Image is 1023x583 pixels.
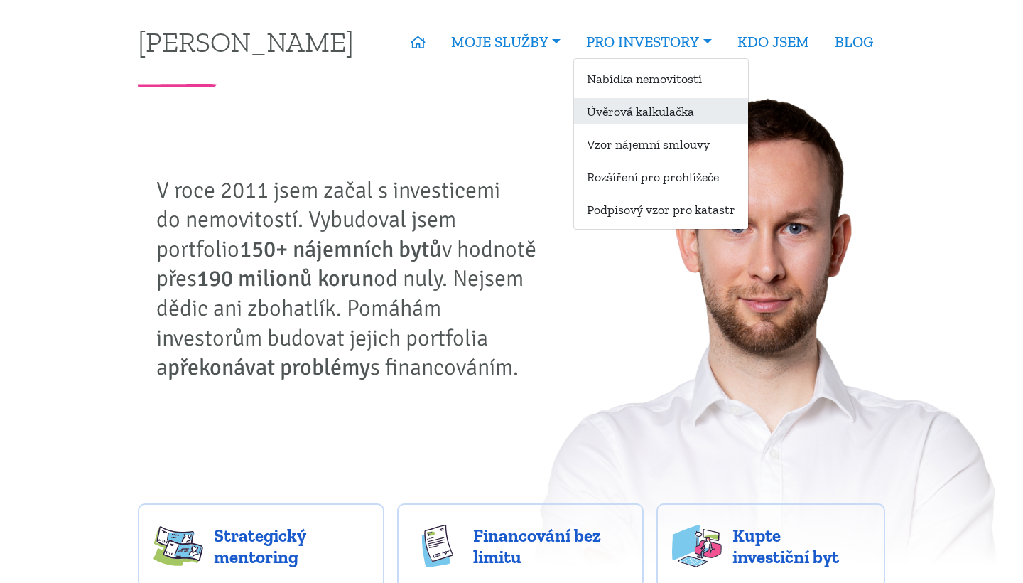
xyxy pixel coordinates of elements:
[168,353,370,381] strong: překonávat problémy
[573,26,724,58] a: PRO INVESTORY
[574,98,748,124] a: Úvěrová kalkulačka
[413,525,462,567] img: finance
[732,525,870,567] span: Kupte investiční byt
[473,525,628,567] span: Financování bez limitu
[574,131,748,157] a: Vzor nájemní smlouvy
[574,196,748,223] a: Podpisový vzor pro katastr
[822,26,886,58] a: BLOG
[156,176,547,383] p: V roce 2011 jsem začal s investicemi do nemovitostí. Vybudoval jsem portfolio v hodnotě přes od n...
[725,26,822,58] a: KDO JSEM
[197,264,374,292] strong: 190 milionů korun
[672,525,722,567] img: flats
[438,26,573,58] a: MOJE SLUŽBY
[138,28,354,55] a: [PERSON_NAME]
[574,164,748,190] a: Rozšíření pro prohlížeče
[153,525,203,567] img: strategy
[214,525,369,567] span: Strategický mentoring
[574,65,748,92] a: Nabídka nemovitostí
[239,235,442,263] strong: 150+ nájemních bytů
